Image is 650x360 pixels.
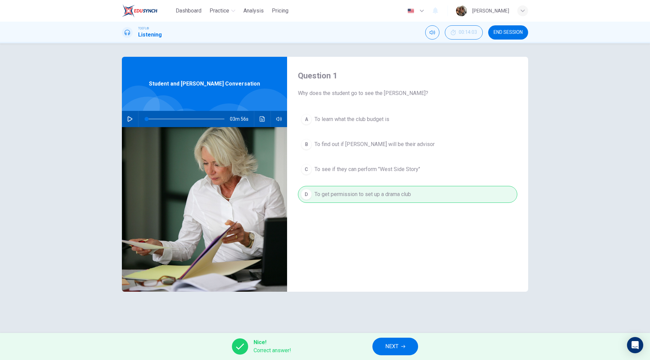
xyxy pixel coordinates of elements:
button: NEXT [372,338,418,355]
span: Why does the student go to see the [PERSON_NAME]? [298,89,517,97]
span: 03m 56s [230,111,254,127]
h4: Question 1 [298,70,517,81]
span: Analysis [243,7,264,15]
button: 00:14:03 [445,25,483,40]
span: Pricing [272,7,288,15]
h1: Listening [138,31,162,39]
button: Analysis [241,5,266,17]
span: TOEFL® [138,26,149,31]
img: Profile picture [456,5,467,16]
img: en [407,8,415,14]
button: Pricing [269,5,291,17]
img: EduSynch logo [122,4,157,18]
button: Click to see the audio transcription [257,111,268,127]
span: 00:14:03 [459,30,477,35]
div: Open Intercom Messenger [627,337,643,353]
div: Hide [445,25,483,40]
span: END SESSION [494,30,523,35]
img: Student and Dean Conversation [122,127,287,292]
a: EduSynch logo [122,4,173,18]
span: Practice [210,7,229,15]
button: Practice [207,5,238,17]
div: [PERSON_NAME] [472,7,509,15]
span: Student and [PERSON_NAME] Conversation [149,80,260,88]
span: NEXT [385,342,398,351]
button: Dashboard [173,5,204,17]
div: Mute [425,25,439,40]
span: Correct answer! [254,346,291,355]
button: END SESSION [488,25,528,40]
span: Nice! [254,338,291,346]
span: Dashboard [176,7,201,15]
